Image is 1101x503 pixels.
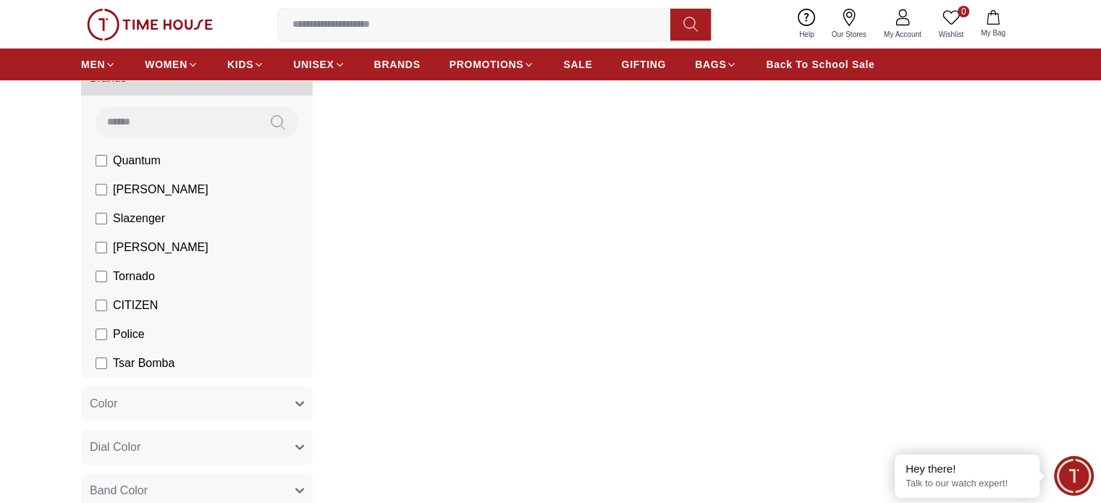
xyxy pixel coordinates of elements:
input: Quantum [96,155,107,166]
span: My Bag [975,28,1011,38]
a: BAGS [695,51,737,77]
div: Hey there! [906,462,1029,476]
a: SALE [563,51,592,77]
a: Back To School Sale [766,51,874,77]
span: Our Stores [826,29,872,40]
a: 0Wishlist [930,6,972,43]
span: Dial Color [90,439,140,456]
a: KIDS [227,51,264,77]
a: GIFTING [621,51,666,77]
span: [PERSON_NAME] [113,181,208,198]
span: Back To School Sale [766,57,874,72]
input: [PERSON_NAME] [96,242,107,253]
span: My Account [878,29,927,40]
img: ... [87,9,213,41]
span: UNISEX [293,57,334,72]
a: MEN [81,51,116,77]
button: My Bag [972,7,1014,41]
span: BAGS [695,57,726,72]
input: Tornado [96,271,107,282]
a: BRANDS [374,51,421,77]
span: Slazenger [113,210,165,227]
span: WOMEN [145,57,187,72]
a: WOMEN [145,51,198,77]
input: Police [96,329,107,340]
span: Help [793,29,820,40]
span: GIFTING [621,57,666,72]
a: PROMOTIONS [450,51,535,77]
a: Help [790,6,823,43]
span: CITIZEN [113,297,158,314]
span: SALE [563,57,592,72]
input: Slazenger [96,213,107,224]
span: PROMOTIONS [450,57,524,72]
a: UNISEX [293,51,345,77]
span: KIDS [227,57,253,72]
input: [PERSON_NAME] [96,184,107,195]
button: Dial Color [81,430,313,465]
span: BRANDS [374,57,421,72]
span: Quantum [113,152,161,169]
span: MEN [81,57,105,72]
div: Chat Widget [1054,456,1094,496]
input: CITIZEN [96,300,107,311]
span: Band Color [90,482,148,499]
a: Our Stores [823,6,875,43]
span: Wishlist [933,29,969,40]
span: Tornado [113,268,155,285]
p: Talk to our watch expert! [906,478,1029,490]
span: [PERSON_NAME] [113,239,208,256]
button: Color [81,386,313,421]
span: Color [90,395,117,413]
span: 0 [958,6,969,17]
span: Tsar Bomba [113,355,174,372]
input: Tsar Bomba [96,358,107,369]
span: Police [113,326,145,343]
